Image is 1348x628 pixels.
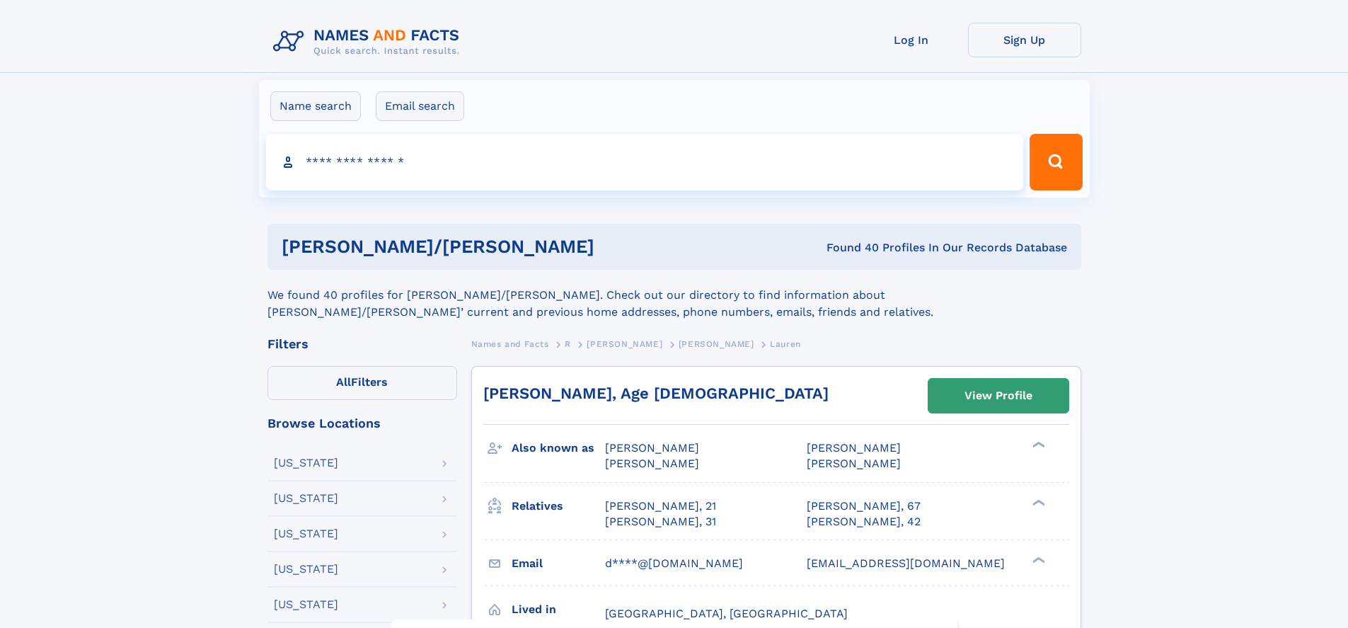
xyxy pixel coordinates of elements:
[587,335,662,353] a: [PERSON_NAME]
[512,598,605,622] h3: Lived in
[266,134,1024,190] input: search input
[587,339,662,349] span: [PERSON_NAME]
[1029,440,1046,450] div: ❯
[679,335,754,353] a: [PERSON_NAME]
[267,338,457,350] div: Filters
[512,552,605,576] h3: Email
[512,494,605,518] h3: Relatives
[1029,498,1046,507] div: ❯
[1029,555,1046,564] div: ❯
[267,23,471,61] img: Logo Names and Facts
[928,379,1068,413] a: View Profile
[807,441,901,455] span: [PERSON_NAME]
[605,514,716,530] a: [PERSON_NAME], 31
[267,366,457,400] label: Filters
[274,457,338,469] div: [US_STATE]
[267,417,457,430] div: Browse Locations
[274,493,338,504] div: [US_STATE]
[855,23,968,57] a: Log In
[1030,134,1082,190] button: Search Button
[336,375,351,389] span: All
[770,339,801,349] span: Lauren
[565,335,571,353] a: R
[807,457,901,470] span: [PERSON_NAME]
[512,436,605,460] h3: Also known as
[968,23,1081,57] a: Sign Up
[605,441,699,455] span: [PERSON_NAME]
[483,384,829,402] a: [PERSON_NAME], Age [DEMOGRAPHIC_DATA]
[710,240,1067,256] div: Found 40 Profiles In Our Records Database
[376,91,464,121] label: Email search
[679,339,754,349] span: [PERSON_NAME]
[605,607,848,620] span: [GEOGRAPHIC_DATA], [GEOGRAPHIC_DATA]
[807,556,1005,570] span: [EMAIL_ADDRESS][DOMAIN_NAME]
[274,528,338,539] div: [US_STATE]
[605,498,716,514] a: [PERSON_NAME], 21
[274,599,338,610] div: [US_STATE]
[270,91,361,121] label: Name search
[267,270,1081,321] div: We found 40 profiles for [PERSON_NAME]/[PERSON_NAME]. Check out our directory to find information...
[807,498,921,514] a: [PERSON_NAME], 67
[605,457,699,470] span: [PERSON_NAME]
[964,379,1032,412] div: View Profile
[274,564,338,575] div: [US_STATE]
[471,335,549,353] a: Names and Facts
[282,238,710,256] h1: [PERSON_NAME]/[PERSON_NAME]
[565,339,571,349] span: R
[807,514,921,530] a: [PERSON_NAME], 42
